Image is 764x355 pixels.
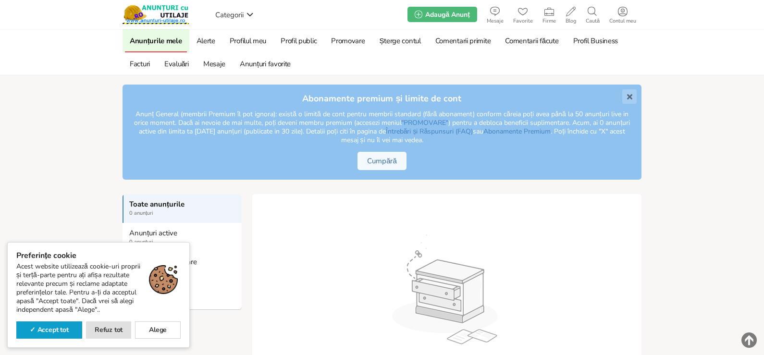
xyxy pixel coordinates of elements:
[401,118,448,127] a: "PROMOVARE"
[407,7,477,22] a: Adaugă Anunț
[123,194,242,223] a: Toate anunțurile 0 anunțuri
[508,18,538,24] span: Favorite
[129,209,236,217] span: 0 anunțuri
[16,251,181,260] strong: Preferințe cookie
[741,332,757,348] img: scroll-to-top.png
[213,7,256,22] a: Categorii
[215,10,244,20] span: Categorii
[604,5,641,24] a: Contul meu
[160,52,194,75] a: Evaluări
[482,5,508,24] a: Mesaje
[125,29,187,52] a: Anunțurile mele
[125,52,155,75] a: Facturi
[500,29,563,52] a: Comentarii făcute
[377,233,517,347] img: ua-empty.jpg
[561,18,581,24] span: Blog
[129,229,236,237] strong: Anunțuri active
[604,18,641,24] span: Contul meu
[483,127,551,136] a: Abonamente Premium
[425,10,469,19] span: Adaugă Anunț
[235,52,296,75] a: Anunțuri favorite
[192,29,220,52] a: Alerte
[302,94,461,103] strong: Abonamente premium și limite de cont
[561,5,581,24] a: Blog
[326,29,370,52] a: Promovare
[129,238,236,246] span: 0 anunțuri
[86,321,132,339] a: Refuz tot
[225,29,271,52] a: Profilul meu
[357,152,407,170] a: Cumpără
[276,29,321,52] a: Profil public
[568,29,623,52] a: Profil Business
[16,321,82,339] a: ✓ Accept tot
[132,110,632,145] span: Anunț General (membrii Premium îl pot ignora): există o limită de cont pentru membrii standard (f...
[123,223,242,252] a: Anunțuri active 0 anunțuri
[538,5,561,24] a: Firme
[482,18,508,24] span: Mesaje
[538,18,561,24] span: Firme
[135,321,181,339] a: Alege
[129,200,236,208] strong: Toate anunțurile
[431,29,496,52] a: Comentarii primite
[198,52,230,75] a: Mesaje
[375,29,426,52] a: Șterge contul
[386,127,473,136] a: Întrebări și Răspunsuri (FAQ)
[581,18,604,24] span: Caută
[16,262,181,314] div: Acest website utilizează cookie-uri proprii și terță-parte pentru ați afișa rezultate relevante p...
[581,5,604,24] a: Caută
[508,5,538,24] a: Favorite
[123,5,189,24] img: Anunturi-Utilaje.RO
